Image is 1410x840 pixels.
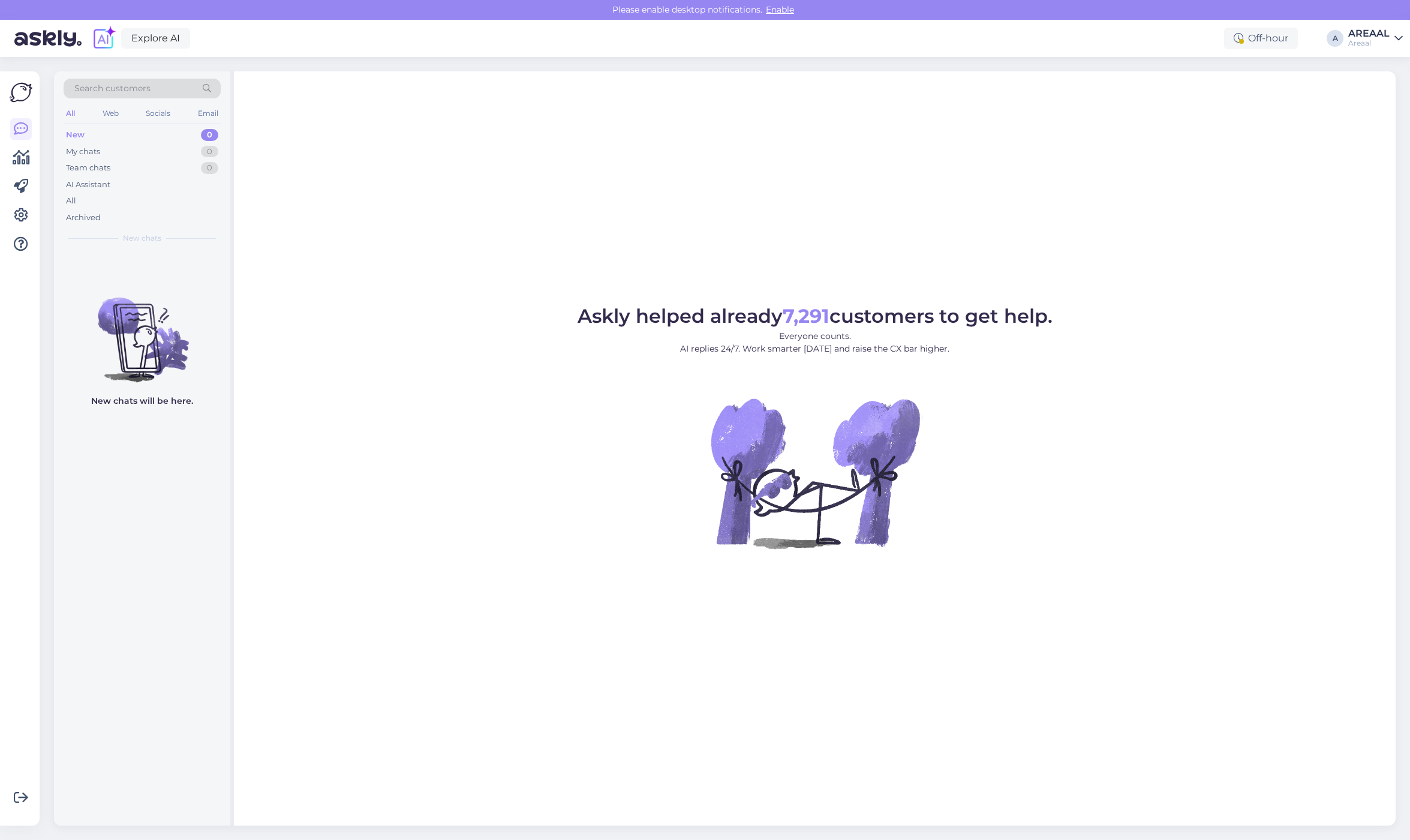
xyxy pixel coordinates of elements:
[66,179,110,191] div: AI Assistant
[123,233,161,244] span: New chats
[64,106,77,121] div: All
[54,276,230,384] img: No chats
[1348,38,1390,48] div: Areaal
[66,162,110,174] div: Team chats
[66,146,100,158] div: My chats
[201,146,218,158] div: 0
[10,81,32,104] img: Askly Logo
[196,106,221,121] div: Email
[91,395,193,407] p: New chats will be here.
[74,82,151,95] span: Search customers
[783,304,829,328] b: 7,291
[201,162,218,174] div: 0
[143,106,173,121] div: Socials
[1224,28,1298,49] div: Off-hour
[66,129,85,141] div: New
[91,26,116,51] img: explore-ai
[66,212,101,224] div: Archived
[707,365,923,581] img: No Chat active
[1348,29,1403,48] a: AREAALAreaal
[100,106,121,121] div: Web
[121,28,190,49] a: Explore AI
[578,330,1053,355] p: Everyone counts. AI replies 24/7. Work smarter [DATE] and raise the CX bar higher.
[762,4,798,15] span: Enable
[201,129,218,141] div: 0
[578,304,1053,328] span: Askly helped already customers to get help.
[1327,30,1343,47] div: A
[66,195,76,207] div: All
[1348,29,1390,38] div: AREAAL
